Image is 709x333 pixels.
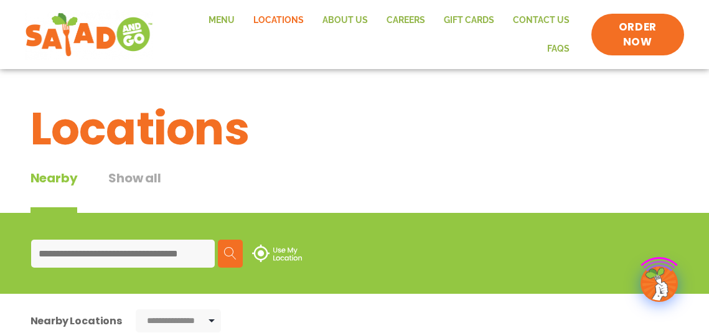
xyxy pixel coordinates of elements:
h1: Locations [31,95,679,162]
div: Nearby [31,169,78,213]
img: use-location.svg [252,245,302,262]
div: Nearby Locations [31,313,122,329]
a: Menu [199,6,244,35]
a: About Us [313,6,377,35]
a: Careers [377,6,434,35]
a: Locations [244,6,313,35]
img: search.svg [224,247,237,260]
span: ORDER NOW [604,20,672,50]
a: FAQs [538,35,579,63]
a: Contact Us [504,6,579,35]
img: new-SAG-logo-768×292 [25,10,153,60]
button: Show all [108,169,161,213]
a: GIFT CARDS [434,6,504,35]
nav: Menu [166,6,578,63]
div: Tabbed content [31,169,192,213]
a: ORDER NOW [591,14,684,56]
